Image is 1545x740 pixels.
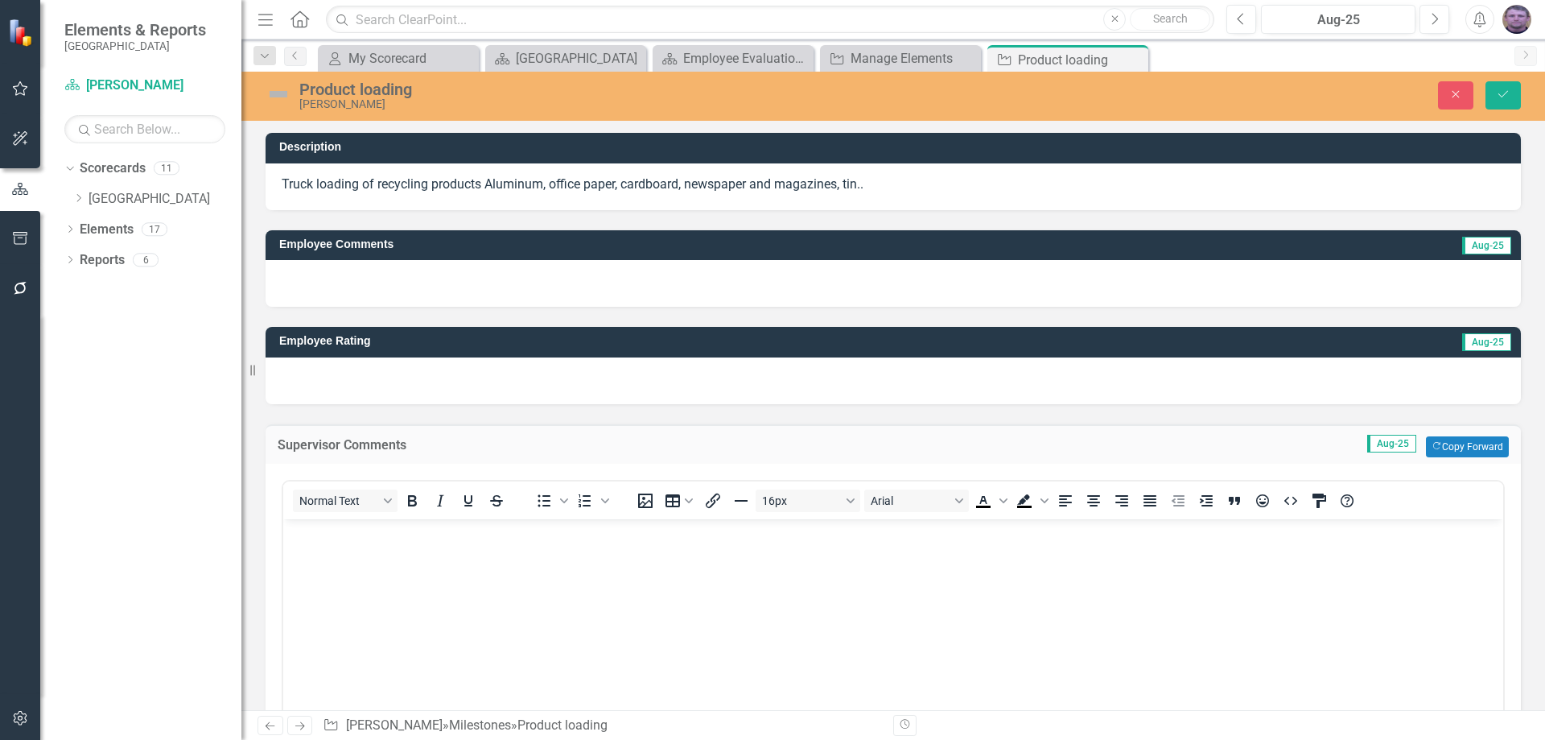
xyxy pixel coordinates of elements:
button: Increase indent [1193,490,1220,512]
p: Truck loading of recycling products Aluminum, office paper, cardboard, newspaper and magazines, t... [282,176,1505,194]
div: My Scorecard [348,48,475,68]
span: Aug-25 [1462,333,1511,351]
img: Not Defined [266,81,291,107]
input: Search ClearPoint... [326,6,1214,34]
div: [GEOGRAPHIC_DATA] [516,48,642,68]
span: Search [1153,12,1188,25]
button: HTML Editor [1277,490,1304,512]
button: Aug-25 [1261,5,1415,34]
h3: Supervisor Comments [278,438,863,453]
button: Underline [455,490,482,512]
button: Align center [1080,490,1107,512]
button: Align right [1108,490,1135,512]
span: Normal Text [299,494,378,507]
div: 6 [133,253,159,267]
a: My Scorecard [322,48,475,68]
button: Emojis [1249,490,1276,512]
a: Scorecards [80,159,146,178]
button: Search [1130,8,1210,31]
h3: Employee Comments [279,238,1135,250]
a: Manage Elements [824,48,977,68]
div: Background color Black [1011,490,1051,512]
img: Matthew Dial [1502,5,1531,34]
div: » » [323,717,881,735]
div: Numbered list [571,490,612,512]
button: Horizontal line [727,490,755,512]
div: Text color Black [970,490,1010,512]
div: Product loading [299,81,970,98]
a: Milestones [449,717,511,733]
button: Italic [426,490,454,512]
div: Aug-25 [1267,10,1410,30]
button: Align left [1052,490,1079,512]
a: Employee Evaluation Navigation [657,48,810,68]
button: Strikethrough [483,490,510,512]
span: Elements & Reports [64,20,206,39]
button: CSS Editor [1305,490,1333,512]
a: Elements [80,221,134,239]
button: Blockquote [1221,490,1248,512]
div: Product loading [517,717,608,733]
span: 16px [762,494,841,507]
h3: Employee Rating [279,335,1073,347]
a: [PERSON_NAME] [346,717,443,733]
h3: Description [279,141,1513,153]
div: Manage Elements [851,48,977,68]
button: Insert image [632,490,659,512]
a: [GEOGRAPHIC_DATA] [89,190,241,209]
div: 11 [154,162,179,176]
div: [PERSON_NAME] [299,98,970,110]
button: Decrease indent [1164,490,1192,512]
button: Font size 16px [756,490,860,512]
span: Aug-25 [1367,435,1416,453]
input: Search Below... [64,115,225,143]
img: ClearPoint Strategy [8,19,36,47]
small: [GEOGRAPHIC_DATA] [64,39,206,52]
div: 17 [142,222,167,236]
button: Help [1333,490,1361,512]
button: Font Arial [864,490,969,512]
button: Copy Forward [1426,436,1509,457]
button: Insert/edit link [699,490,727,512]
button: Table [660,490,698,512]
a: Reports [80,251,125,270]
a: [PERSON_NAME] [64,76,225,95]
div: Employee Evaluation Navigation [683,48,810,68]
button: Justify [1136,490,1164,512]
a: [GEOGRAPHIC_DATA] [489,48,642,68]
span: Arial [871,494,950,507]
div: Product loading [1018,50,1144,70]
div: Bullet list [530,490,571,512]
span: Aug-25 [1462,237,1511,254]
button: Block Normal Text [293,490,398,512]
button: Bold [398,490,426,512]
